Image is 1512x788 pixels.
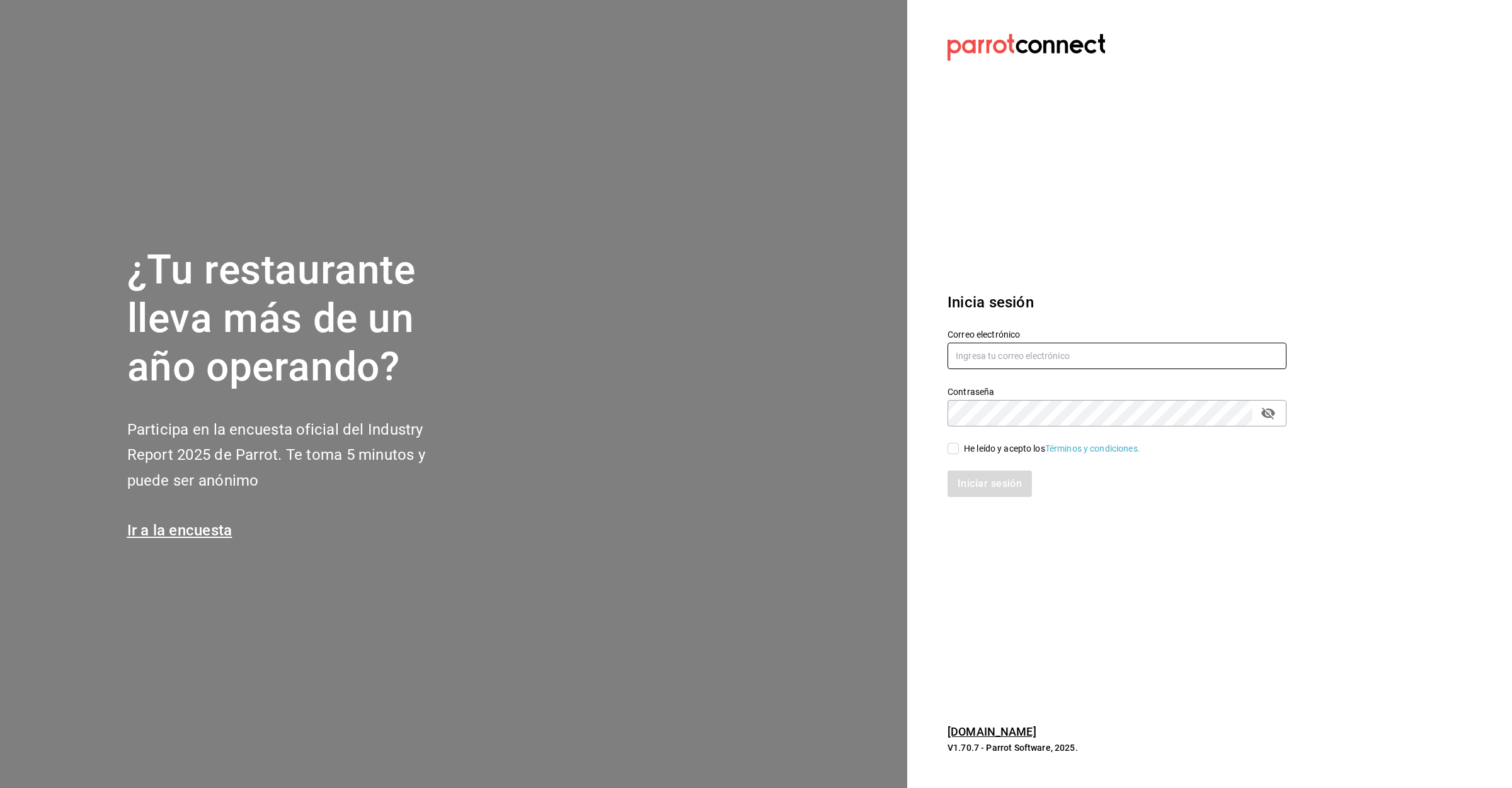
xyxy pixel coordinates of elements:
h2: Participa en la encuesta oficial del Industry Report 2025 de Parrot. Te toma 5 minutos y puede se... [127,417,467,494]
label: Correo electrónico [948,330,1286,339]
h3: Inicia sesión [948,291,1286,314]
h1: ¿Tu restaurante lleva más de un año operando? [127,246,467,391]
p: V1.70.7 - Parrot Software, 2025. [948,741,1286,754]
label: Contraseña [948,387,1286,396]
a: [DOMAIN_NAME] [948,725,1036,738]
a: Ir a la encuesta [127,522,232,539]
div: He leído y acepto los [964,442,1140,455]
a: Términos y condiciones. [1045,443,1140,454]
button: passwordField [1257,403,1279,424]
input: Ingresa tu correo electrónico [948,343,1286,369]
